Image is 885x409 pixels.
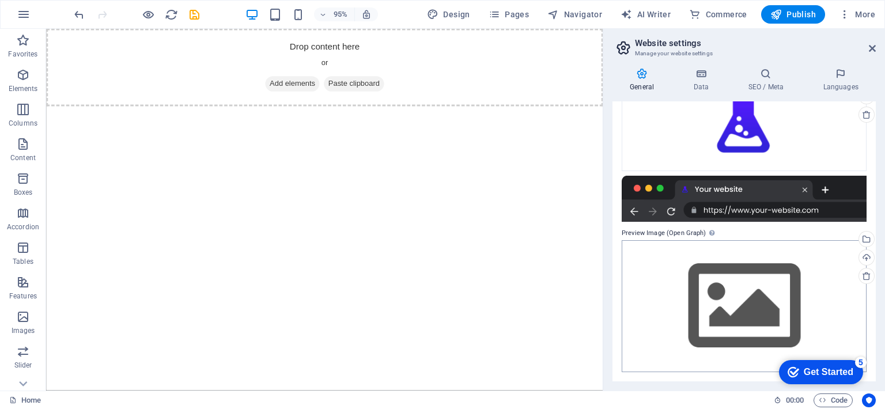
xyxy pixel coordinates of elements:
p: Accordion [7,222,39,232]
span: Paste clipboard [292,50,355,66]
button: Publish [761,5,825,24]
button: Design [422,5,475,24]
p: Columns [9,119,37,128]
button: Code [814,393,853,407]
p: Slider [14,361,32,370]
label: Preview Image (Open Graph) [622,226,867,240]
span: Commerce [689,9,747,20]
div: LC_2-oA3SBFdfFO0ssg5noeiFQA-MLuZ8UXylAYylsNJYghB7Q.png [622,79,867,171]
div: Get Started 5 items remaining, 0% complete [9,6,93,30]
span: Design [427,9,470,20]
div: Select files from the file manager, stock photos, or upload file(s) [622,240,867,372]
div: Design (Ctrl+Alt+Y) [422,5,475,24]
button: Usercentrics [862,393,876,407]
h6: Session time [774,393,804,407]
span: AI Writer [621,9,671,20]
p: Favorites [8,50,37,59]
button: reload [164,7,178,21]
span: Pages [489,9,529,20]
button: undo [72,7,86,21]
button: Commerce [684,5,752,24]
h2: Website settings [635,38,876,48]
button: Navigator [543,5,607,24]
span: Code [819,393,848,407]
i: Undo: Change favicon (Ctrl+Z) [73,8,86,21]
p: Elements [9,84,38,93]
h4: Languages [805,68,876,92]
h6: 95% [331,7,350,21]
h4: Data [676,68,731,92]
button: Click here to leave preview mode and continue editing [141,7,155,21]
h4: SEO / Meta [731,68,805,92]
span: Add elements [230,50,288,66]
button: save [187,7,201,21]
i: Reload page [165,8,178,21]
span: Navigator [547,9,602,20]
p: Tables [13,257,33,266]
p: Content [10,153,36,162]
a: Click to cancel selection. Double-click to open Pages [9,393,41,407]
button: 95% [314,7,355,21]
i: On resize automatically adjust zoom level to fit chosen device. [361,9,372,20]
button: Pages [484,5,534,24]
i: Save (Ctrl+S) [188,8,201,21]
div: Get Started [34,13,84,23]
div: 5 [85,2,97,14]
p: Features [9,291,37,301]
button: AI Writer [616,5,675,24]
span: Publish [770,9,816,20]
h3: Manage your website settings [635,48,853,59]
p: Images [12,326,35,335]
p: Boxes [14,188,33,197]
button: More [834,5,880,24]
h4: General [612,68,676,92]
span: : [794,396,796,404]
span: 00 00 [786,393,804,407]
span: More [839,9,875,20]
